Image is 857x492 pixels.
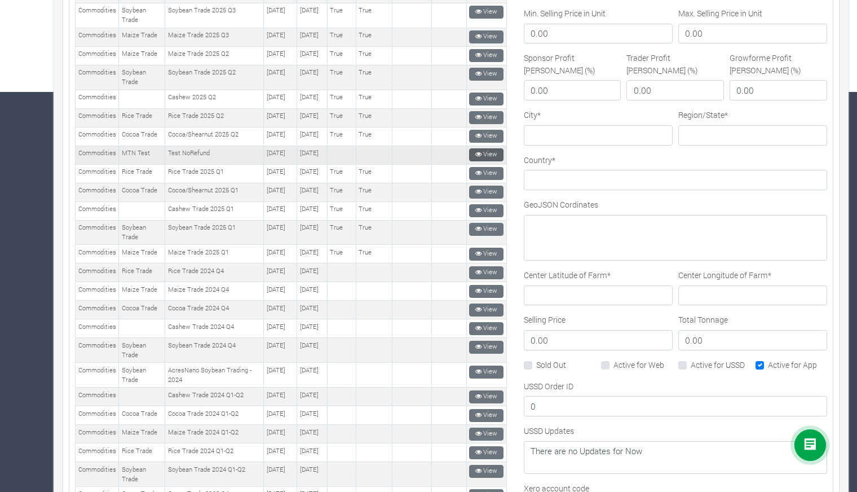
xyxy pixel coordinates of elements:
[264,319,297,338] td: [DATE]
[768,359,817,371] label: Active for App
[264,363,297,388] td: [DATE]
[524,52,621,76] label: Sponsor Profit [PERSON_NAME] (%)
[165,462,264,487] td: Soybean Trade 2024 Q1-Q2
[356,183,392,201] td: True
[264,201,297,220] td: [DATE]
[297,301,328,319] td: [DATE]
[264,406,297,425] td: [DATE]
[613,359,664,371] label: Active for Web
[327,3,356,28] td: True
[327,164,356,183] td: True
[297,425,328,443] td: [DATE]
[264,127,297,146] td: [DATE]
[119,28,165,46] td: Maize Trade
[76,28,119,46] td: Commodities
[119,183,165,201] td: Cocoa Trade
[264,46,297,65] td: [DATE]
[165,127,264,146] td: Cocoa/Shearnut 2025 Q2
[165,3,264,28] td: Soybean Trade 2025 Q3
[119,363,165,388] td: Soybean Trade
[297,46,328,65] td: [DATE]
[469,130,503,143] a: View
[469,390,503,403] a: View
[119,65,165,90] td: Soybean Trade
[356,65,392,90] td: True
[327,108,356,127] td: True
[264,3,297,28] td: [DATE]
[469,428,503,441] a: View
[297,127,328,146] td: [DATE]
[297,406,328,425] td: [DATE]
[76,319,119,338] td: Commodities
[297,90,328,108] td: [DATE]
[119,301,165,319] td: Cocoa Trade
[356,46,392,65] td: True
[469,68,503,81] a: View
[297,201,328,220] td: [DATE]
[76,282,119,301] td: Commodities
[678,7,762,19] label: Max. Selling Price in Unit
[524,314,566,326] label: Selling Price
[297,462,328,487] td: [DATE]
[469,322,503,335] a: View
[730,52,827,76] label: Growforme Profit [PERSON_NAME] (%)
[264,183,297,201] td: [DATE]
[469,167,503,180] a: View
[264,90,297,108] td: [DATE]
[356,90,392,108] td: True
[119,146,165,164] td: MTN Test
[327,127,356,146] td: True
[297,108,328,127] td: [DATE]
[356,220,392,245] td: True
[264,282,297,301] td: [DATE]
[678,269,771,281] label: Center Longitude of Farm
[119,282,165,301] td: Maize Trade
[76,363,119,388] td: Commodities
[264,146,297,164] td: [DATE]
[469,148,503,161] a: View
[327,220,356,245] td: True
[327,245,356,263] td: True
[165,245,264,263] td: Maize Trade 2025 Q1
[264,338,297,363] td: [DATE]
[469,266,503,279] a: View
[264,108,297,127] td: [DATE]
[356,164,392,183] td: True
[76,425,119,443] td: Commodities
[165,319,264,338] td: Cashew Trade 2024 Q4
[297,263,328,282] td: [DATE]
[327,90,356,108] td: True
[524,7,606,19] label: Min. Selling Price in Unit
[356,28,392,46] td: True
[678,314,728,326] label: Total Tonnage
[119,46,165,65] td: Maize Trade
[76,108,119,127] td: Commodities
[76,90,119,108] td: Commodities
[165,220,264,245] td: Soybean Trade 2025 Q1
[524,425,574,437] label: USSD Updates
[469,304,503,317] a: View
[469,248,503,261] a: View
[165,282,264,301] td: Maize Trade 2024 Q4
[119,263,165,282] td: Rice Trade
[536,359,566,371] label: Sold Out
[469,6,503,19] a: View
[165,201,264,220] td: Cashew Trade 2025 Q1
[626,52,724,76] label: Trader Profit [PERSON_NAME] (%)
[76,406,119,425] td: Commodities
[165,338,264,363] td: Soybean Trade 2024 Q4
[264,220,297,245] td: [DATE]
[469,186,503,199] a: View
[76,220,119,245] td: Commodities
[76,263,119,282] td: Commodities
[297,338,328,363] td: [DATE]
[76,164,119,183] td: Commodities
[469,30,503,43] a: View
[469,341,503,354] a: View
[76,127,119,146] td: Commodities
[165,363,264,388] td: AcresNano Soybean Trading - 2024
[327,201,356,220] td: True
[524,154,555,166] label: Country
[297,146,328,164] td: [DATE]
[119,245,165,263] td: Maize Trade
